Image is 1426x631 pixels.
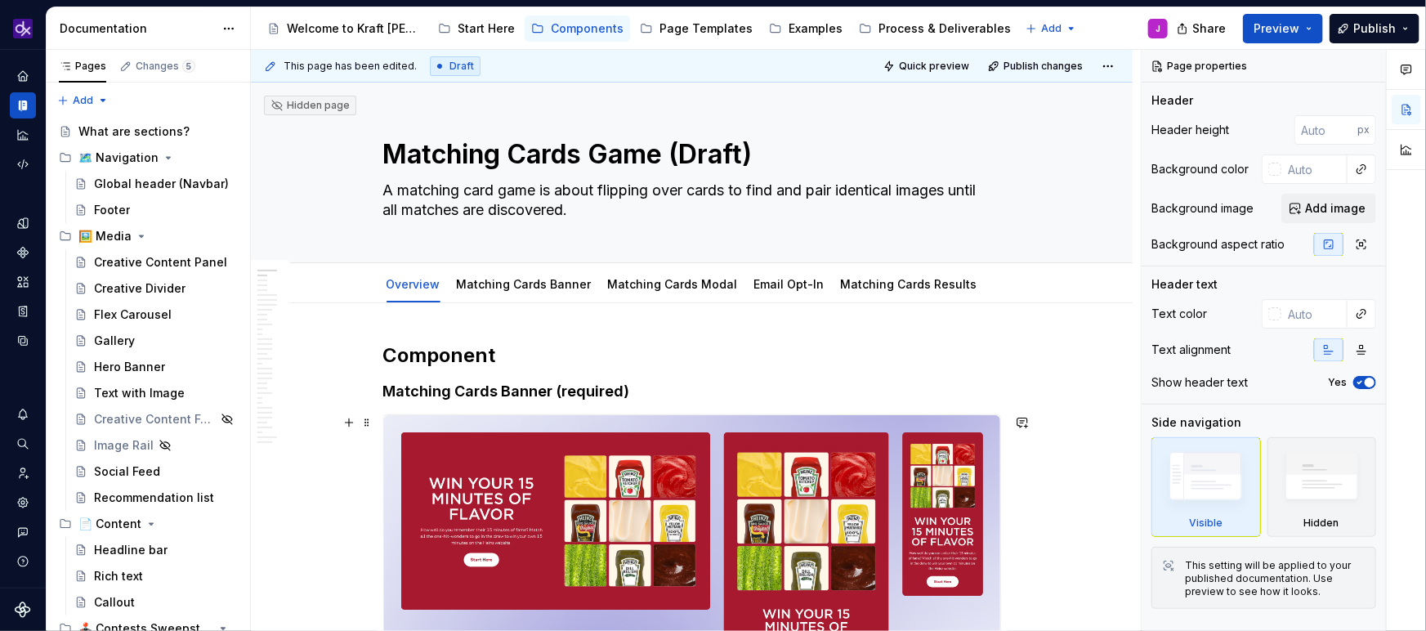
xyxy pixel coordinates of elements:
div: Social Feed [94,463,160,480]
div: 🖼️ Media [78,228,132,244]
div: 📄 Content [78,516,141,532]
button: Share [1169,14,1236,43]
div: Creative Content Panel [94,254,227,271]
span: Publish changes [1004,60,1083,73]
a: Flex Carousel [68,302,244,328]
a: Components [525,16,630,42]
svg: Supernova Logo [15,602,31,618]
div: Gallery [94,333,135,349]
div: Start Here [458,20,515,37]
button: Add [52,89,114,112]
button: Add image [1281,194,1376,223]
span: Draft [449,60,474,73]
img: 0784b2da-6f85-42e6-8793-4468946223dc.png [13,19,33,38]
button: Add [1021,17,1082,40]
div: Header text [1151,276,1218,293]
div: Overview [380,266,447,301]
a: Callout [68,589,244,615]
h2: Component [383,342,1001,369]
a: Documentation [10,92,36,119]
div: Components [551,20,624,37]
div: 📄 Content [52,511,244,537]
a: Settings [10,490,36,516]
a: Footer [68,197,244,223]
div: Headline bar [94,542,168,558]
div: 🖼️ Media [52,223,244,249]
input: Auto [1281,299,1348,329]
div: What are sections? [78,123,190,140]
button: Contact support [10,519,36,545]
div: Global header (Navbar) [94,176,229,192]
a: Rich text [68,563,244,589]
span: 5 [182,60,195,73]
div: Pages [59,60,106,73]
div: Background image [1151,200,1254,217]
div: Image Rail [94,437,154,454]
a: Welcome to Kraft [PERSON_NAME] [261,16,428,42]
div: Matching Cards Banner [450,266,598,301]
div: Notifications [10,401,36,427]
a: Examples [762,16,849,42]
div: Header [1151,92,1193,109]
a: Email Opt-In [754,277,825,291]
span: This page has been edited. [284,60,417,73]
a: Matching Cards Modal [608,277,738,291]
div: Matching Cards Modal [601,266,744,301]
div: Invite team [10,460,36,486]
div: Changes [136,60,195,73]
div: Text alignment [1151,342,1231,358]
button: Publish [1330,14,1419,43]
a: Start Here [431,16,521,42]
a: Data sources [10,328,36,354]
a: What are sections? [52,119,244,145]
div: Flex Carousel [94,307,172,323]
div: Recommendation list [94,490,214,506]
div: Home [10,63,36,89]
div: 🗺️ Navigation [52,145,244,171]
div: Visible [1189,517,1223,530]
div: Background aspect ratio [1151,236,1285,253]
a: Analytics [10,122,36,148]
div: Welcome to Kraft [PERSON_NAME] [287,20,422,37]
button: Publish changes [983,55,1090,78]
a: Recommendation list [68,485,244,511]
div: Email Opt-In [748,266,831,301]
div: Matching Cards Results [834,266,984,301]
a: Design tokens [10,210,36,236]
div: Page Templates [659,20,753,37]
button: Preview [1243,14,1323,43]
div: Show header text [1151,374,1248,391]
a: Process & Deliverables [852,16,1017,42]
input: Auto [1281,154,1348,184]
span: Publish [1353,20,1396,37]
div: Creative Divider [94,280,186,297]
div: This setting will be applied to your published documentation. Use preview to see how it looks. [1185,559,1366,598]
div: Text with Image [94,385,185,401]
a: Matching Cards Banner [457,277,592,291]
a: Creative Divider [68,275,244,302]
a: Page Templates [633,16,759,42]
h4: Matching Cards Banner (required) [383,382,1001,401]
span: Quick preview [899,60,969,73]
a: Assets [10,269,36,295]
input: Auto [1294,115,1357,145]
a: Social Feed [68,459,244,485]
a: Code automation [10,151,36,177]
div: Storybook stories [10,298,36,324]
button: Search ⌘K [10,431,36,457]
a: Hero Banner [68,354,244,380]
a: Components [10,239,36,266]
p: px [1357,123,1370,136]
a: Image Rail [68,432,244,459]
span: Share [1192,20,1226,37]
